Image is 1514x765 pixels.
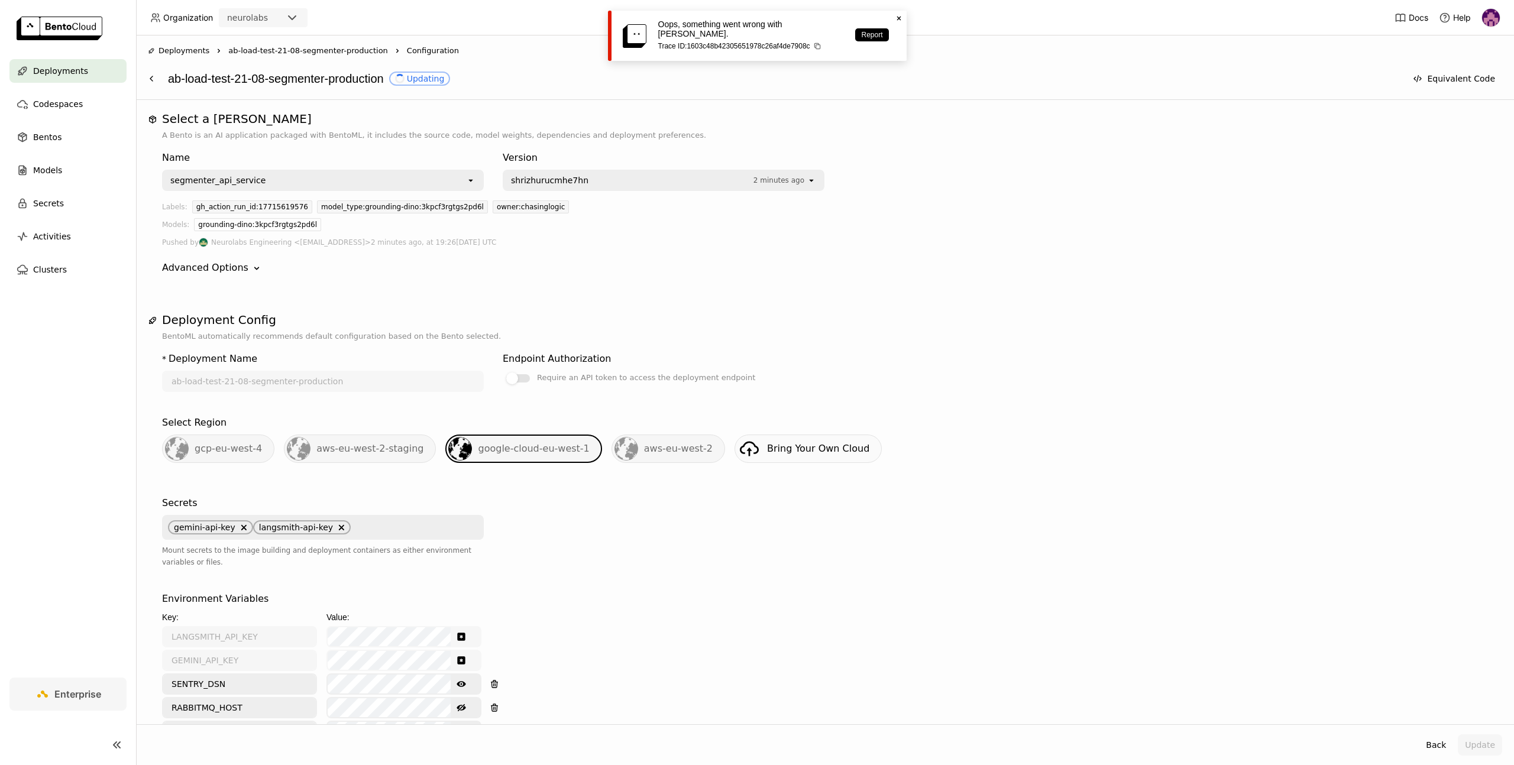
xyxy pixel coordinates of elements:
[9,225,127,248] a: Activities
[316,443,423,454] span: aws-eu-west-2-staging
[1482,9,1500,27] img: Mathew Robinson
[259,523,333,532] span: langsmith-api-key
[284,435,436,463] div: aws-eu-west-2-staging
[54,688,101,700] span: Enterprise
[162,261,1488,275] div: Advanced Options
[33,196,64,210] span: Secrets
[195,443,262,454] span: gcp-eu-west-4
[352,521,353,533] input: Selected gemini-api-key, langsmith-api-key.
[9,59,127,83] a: Deployments
[1419,734,1453,756] button: Back
[1395,12,1428,24] a: Docs
[658,20,844,38] p: Oops, something went wrong with [PERSON_NAME].
[228,45,388,57] span: ab-load-test-21-08-segmenter-production
[493,200,570,213] div: owner:chasinglogic
[162,611,317,624] div: Key:
[168,520,253,534] span: gemini-api-key, close by backspace
[457,679,466,689] svg: Show password text
[163,722,316,741] input: Key
[9,158,127,182] a: Models
[407,45,459,57] div: Configuration
[1458,734,1502,756] button: Update
[214,46,224,56] svg: Right
[1409,12,1428,23] span: Docs
[253,520,351,534] span: langsmith-api-key, close by backspace
[227,12,268,24] div: neurolabs
[148,45,209,57] div: Deployments
[894,14,904,23] svg: Close
[451,627,472,646] button: Show password text
[9,192,127,215] a: Secrets
[162,112,1488,126] h1: Select a [PERSON_NAME]
[338,524,345,531] svg: Delete
[163,627,316,646] input: Key
[466,176,475,185] svg: open
[855,28,888,41] a: Report
[192,200,312,213] div: gh_action_run_id:17715619576
[163,698,316,717] input: Key
[162,313,1488,327] h1: Deployment Config
[251,262,263,274] svg: Down
[158,45,209,57] span: Deployments
[9,92,127,116] a: Codespaces
[658,42,844,50] p: Trace ID: 1603c48b42305651978c26af4de7908c
[163,651,316,670] input: Key
[9,678,127,711] a: Enterprise
[807,176,816,185] svg: open
[162,151,484,165] div: Name
[163,675,316,693] input: Key
[503,352,611,366] div: Endpoint Authorization
[162,544,484,568] div: Mount secrets to the image building and deployment containers as either environment variables or ...
[162,496,197,510] div: Secrets
[478,443,589,454] span: google-cloud-eu-west-1
[735,435,882,463] a: Bring Your Own Cloud
[537,371,755,385] div: Require an API token to access the deployment endpoint
[644,443,713,454] span: aws-eu-west-2
[1406,68,1502,89] button: Equivalent Code
[451,698,472,717] button: Hide password text
[1439,12,1471,24] div: Help
[240,524,247,531] svg: Delete
[148,45,1502,57] nav: Breadcrumbs navigation
[33,97,83,111] span: Codespaces
[503,151,824,165] div: Version
[317,200,488,213] div: model_type:grounding-dino:3kpcf3rgtgs2pd6l
[326,611,481,624] div: Value:
[163,372,483,391] input: name of deployment (autogenerated if blank)
[1453,12,1471,23] span: Help
[199,238,208,247] img: Neurolabs Engineering
[451,651,472,670] button: Show password text
[33,229,71,244] span: Activities
[162,261,248,275] div: Advanced Options
[163,12,213,23] span: Organization
[395,74,405,83] i: loading
[457,703,466,712] svg: Hide password text
[162,435,274,463] div: gcp-eu-west-4
[511,174,588,186] span: shrizhurucmhe7hn
[445,435,601,463] div: google-cloud-eu-west-1
[767,443,869,454] span: Bring Your Own Cloud
[174,523,235,532] span: gemini-api-key
[9,258,127,281] a: Clusters
[162,200,187,218] div: Labels:
[162,416,227,430] div: Select Region
[169,352,257,366] div: Deployment Name
[162,236,1488,249] div: Pushed by 2 minutes ago, at 19:26[DATE] UTC
[269,12,270,24] input: Selected neurolabs.
[194,218,321,231] div: grounding-dino:3kpcf3rgtgs2pd6l
[162,218,189,236] div: Models:
[170,174,266,186] div: segmenter_api_service
[162,592,268,606] div: Environment Variables
[612,435,725,463] div: aws-eu-west-2
[395,74,445,83] div: Updating
[33,130,62,144] span: Bentos
[33,163,62,177] span: Models
[168,67,1400,90] div: ab-load-test-21-08-segmenter-production
[211,236,371,249] span: Neurolabs Engineering <[EMAIL_ADDRESS]>
[753,176,804,184] span: 2 minutes ago
[451,722,472,741] button: Show password text
[162,129,1488,141] p: A Bento is an AI application packaged with BentoML, it includes the source code, model weights, d...
[393,46,402,56] svg: Right
[9,125,127,149] a: Bentos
